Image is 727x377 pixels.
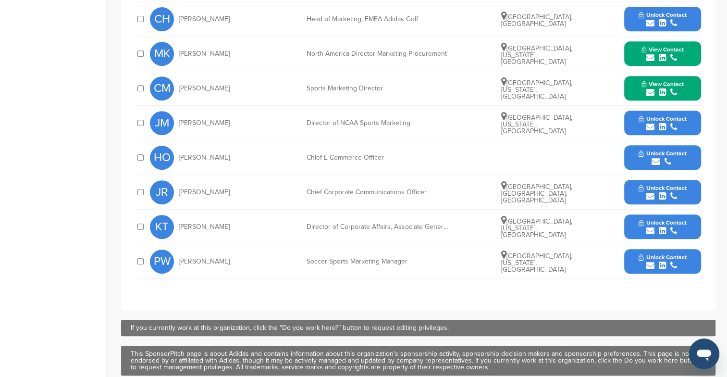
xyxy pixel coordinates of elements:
button: Unlock Contact [627,143,698,172]
span: [GEOGRAPHIC_DATA], [GEOGRAPHIC_DATA], [GEOGRAPHIC_DATA] [501,183,572,204]
span: Unlock Contact [639,254,686,261]
span: [PERSON_NAME] [179,258,230,265]
span: CM [150,76,174,101]
span: Unlock Contact [639,219,686,226]
span: Unlock Contact [639,150,686,157]
div: Soccer Sports Marketing Manager [307,258,451,265]
span: JM [150,111,174,135]
span: Unlock Contact [639,185,686,191]
span: MK [150,42,174,66]
span: View Contact [641,46,684,53]
span: [GEOGRAPHIC_DATA], [US_STATE], [GEOGRAPHIC_DATA] [501,217,572,239]
button: Unlock Contact [627,178,698,207]
div: If you currently work at this organization, click the “Do you work here?” button to request editi... [131,325,706,331]
span: HO [150,146,174,170]
div: Director of NCAA Sports Marketing [307,120,451,126]
button: Unlock Contact [627,109,698,138]
span: [PERSON_NAME] [179,50,230,57]
span: [PERSON_NAME] [179,16,230,23]
button: View Contact [630,39,695,68]
span: PW [150,250,174,274]
iframe: Button to launch messaging window [689,339,719,369]
span: JR [150,180,174,204]
span: View Contact [641,81,684,88]
span: [GEOGRAPHIC_DATA], [US_STATE], [GEOGRAPHIC_DATA] [501,79,572,101]
div: Head of Marketing, EMEA Adidas Golf [307,16,451,23]
span: [GEOGRAPHIC_DATA], [US_STATE], [GEOGRAPHIC_DATA] [501,252,572,274]
span: [GEOGRAPHIC_DATA], [GEOGRAPHIC_DATA] [501,13,572,28]
span: Unlock Contact [639,12,686,18]
span: [PERSON_NAME] [179,120,230,126]
button: View Contact [630,74,695,103]
button: Unlock Contact [627,5,698,34]
span: CH [150,7,174,31]
div: Chief Corporate Communications Officer [307,189,451,196]
div: Chief E-Commerce Officer [307,154,451,161]
span: Unlock Contact [639,115,686,122]
span: [PERSON_NAME] [179,85,230,92]
span: [PERSON_NAME] [179,224,230,230]
button: Unlock Contact [627,213,698,241]
span: [GEOGRAPHIC_DATA], [US_STATE], [GEOGRAPHIC_DATA] [501,44,572,66]
span: [PERSON_NAME] [179,189,230,196]
div: Director of Corporate Affairs, Associate General Counsel [307,224,451,230]
div: This SponsorPitch page is about Adidas and contains information about this organization's sponsor... [131,351,706,371]
span: [PERSON_NAME] [179,154,230,161]
span: [GEOGRAPHIC_DATA], [US_STATE], [GEOGRAPHIC_DATA] [501,113,572,135]
div: Sports Marketing Director [307,85,451,92]
span: KT [150,215,174,239]
div: North America Director Marketing Procurement [307,50,451,57]
button: Unlock Contact [627,247,698,276]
